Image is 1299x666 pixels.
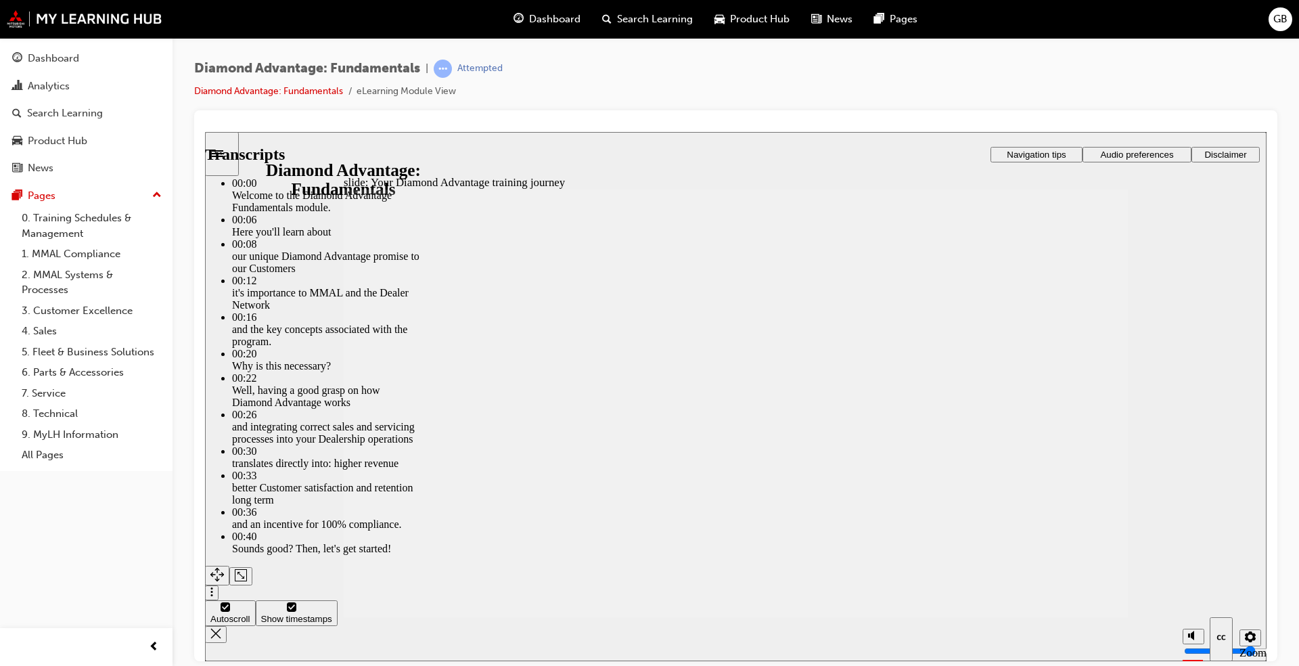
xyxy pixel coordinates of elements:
[5,129,167,154] a: Product Hub
[12,135,22,148] span: car-icon
[28,133,87,149] div: Product Hub
[16,265,167,301] a: 2. MMAL Systems & Processes
[863,5,928,33] a: pages-iconPages
[5,74,167,99] a: Analytics
[529,12,580,27] span: Dashboard
[617,12,693,27] span: Search Learning
[16,424,167,445] a: 9. MyLH Information
[1269,7,1292,31] button: GB
[503,5,591,33] a: guage-iconDashboard
[27,106,103,121] div: Search Learning
[12,81,22,93] span: chart-icon
[194,61,420,76] span: Diamond Advantage: Fundamentals
[1273,12,1287,27] span: GB
[730,12,790,27] span: Product Hub
[602,11,612,28] span: search-icon
[12,108,22,120] span: search-icon
[5,183,167,208] button: Pages
[12,190,22,202] span: pages-icon
[811,11,821,28] span: news-icon
[28,51,79,66] div: Dashboard
[12,162,22,175] span: news-icon
[16,342,167,363] a: 5. Fleet & Business Solutions
[16,383,167,404] a: 7. Service
[16,445,167,466] a: All Pages
[16,403,167,424] a: 8. Technical
[704,5,800,33] a: car-iconProduct Hub
[12,53,22,65] span: guage-icon
[28,79,70,94] div: Analytics
[149,639,159,656] span: prev-icon
[28,188,55,204] div: Pages
[16,321,167,342] a: 4. Sales
[194,85,343,97] a: Diamond Advantage: Fundamentals
[5,101,167,126] a: Search Learning
[5,46,167,71] a: Dashboard
[16,208,167,244] a: 0. Training Schedules & Management
[457,62,503,75] div: Attempted
[890,12,917,27] span: Pages
[7,10,162,28] img: mmal
[16,301,167,321] a: 3. Customer Excellence
[5,482,45,492] div: Autoscroll
[16,244,167,265] a: 1. MMAL Compliance
[28,160,53,176] div: News
[56,482,127,492] div: Show timestamps
[714,11,725,28] span: car-icon
[5,43,167,183] button: DashboardAnalyticsSearch LearningProduct HubNews
[827,12,852,27] span: News
[426,61,428,76] span: |
[874,11,884,28] span: pages-icon
[514,11,524,28] span: guage-icon
[591,5,704,33] a: search-iconSearch Learning
[5,156,167,181] a: News
[434,60,452,78] span: learningRecordVerb_ATTEMPT-icon
[16,362,167,383] a: 6. Parts & Accessories
[152,187,162,204] span: up-icon
[800,5,863,33] a: news-iconNews
[357,84,456,99] li: eLearning Module View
